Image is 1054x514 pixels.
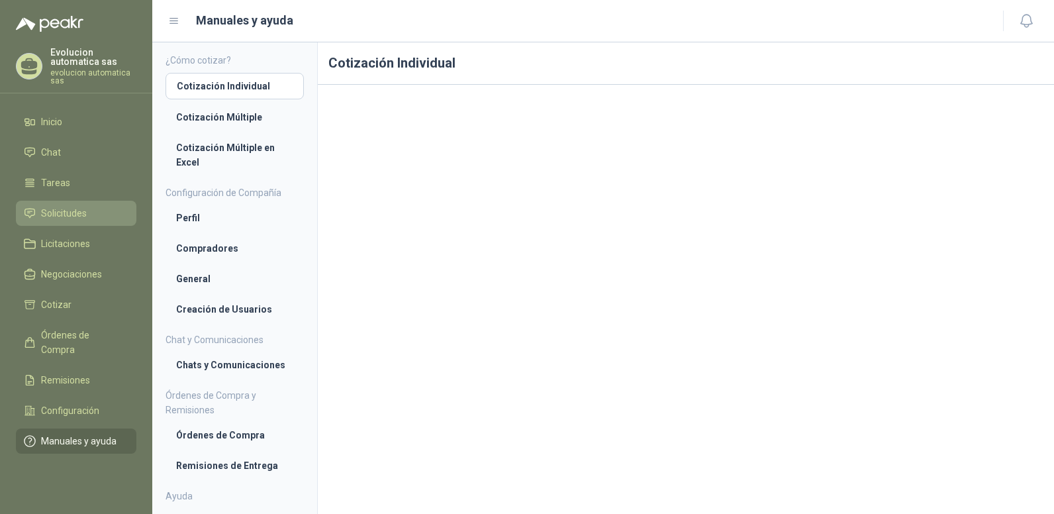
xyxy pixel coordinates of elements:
a: Remisiones [16,368,136,393]
span: Chat [41,145,61,160]
a: Configuración [16,398,136,423]
a: Tareas [16,170,136,195]
iframe: 953374dfa75b41f38925b712e2491bfd [328,95,1043,496]
span: Licitaciones [41,236,90,251]
span: Inicio [41,115,62,129]
li: Remisiones de Entrega [176,458,293,473]
a: Cotización Múltiple en Excel [166,135,304,175]
li: Chats y Comunicaciones [176,358,293,372]
li: Compradores [176,241,293,256]
li: Cotización Múltiple en Excel [176,140,293,170]
li: Cotización Individual [177,79,293,93]
span: Solicitudes [41,206,87,221]
li: Creación de Usuarios [176,302,293,317]
li: Órdenes de Compra [176,428,293,442]
li: Perfil [176,211,293,225]
h1: Cotización Individual [318,42,1054,85]
a: Chats y Comunicaciones [166,352,304,378]
a: Cotización Múltiple [166,105,304,130]
li: Cotización Múltiple [176,110,293,125]
h4: Órdenes de Compra y Remisiones [166,388,304,417]
a: Chat [16,140,136,165]
h1: Manuales y ayuda [196,11,293,30]
a: Licitaciones [16,231,136,256]
a: Remisiones de Entrega [166,453,304,478]
a: Inicio [16,109,136,134]
a: Perfil [166,205,304,231]
li: General [176,272,293,286]
img: Logo peakr [16,16,83,32]
p: evolucion automatica sas [50,69,136,85]
span: Cotizar [41,297,72,312]
h4: ¿Cómo cotizar? [166,53,304,68]
p: Evolucion automatica sas [50,48,136,66]
a: Compradores [166,236,304,261]
a: Manuales y ayuda [16,429,136,454]
span: Remisiones [41,373,90,387]
a: Cotizar [16,292,136,317]
span: Manuales y ayuda [41,434,117,448]
a: General [166,266,304,291]
a: Negociaciones [16,262,136,287]
span: Negociaciones [41,267,102,282]
a: Órdenes de Compra [16,323,136,362]
h4: Ayuda [166,489,304,503]
a: Cotización Individual [166,73,304,99]
a: Creación de Usuarios [166,297,304,322]
a: Órdenes de Compra [166,423,304,448]
h4: Chat y Comunicaciones [166,333,304,347]
span: Tareas [41,176,70,190]
span: Órdenes de Compra [41,328,124,357]
a: Solicitudes [16,201,136,226]
h4: Configuración de Compañía [166,185,304,200]
span: Configuración [41,403,99,418]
